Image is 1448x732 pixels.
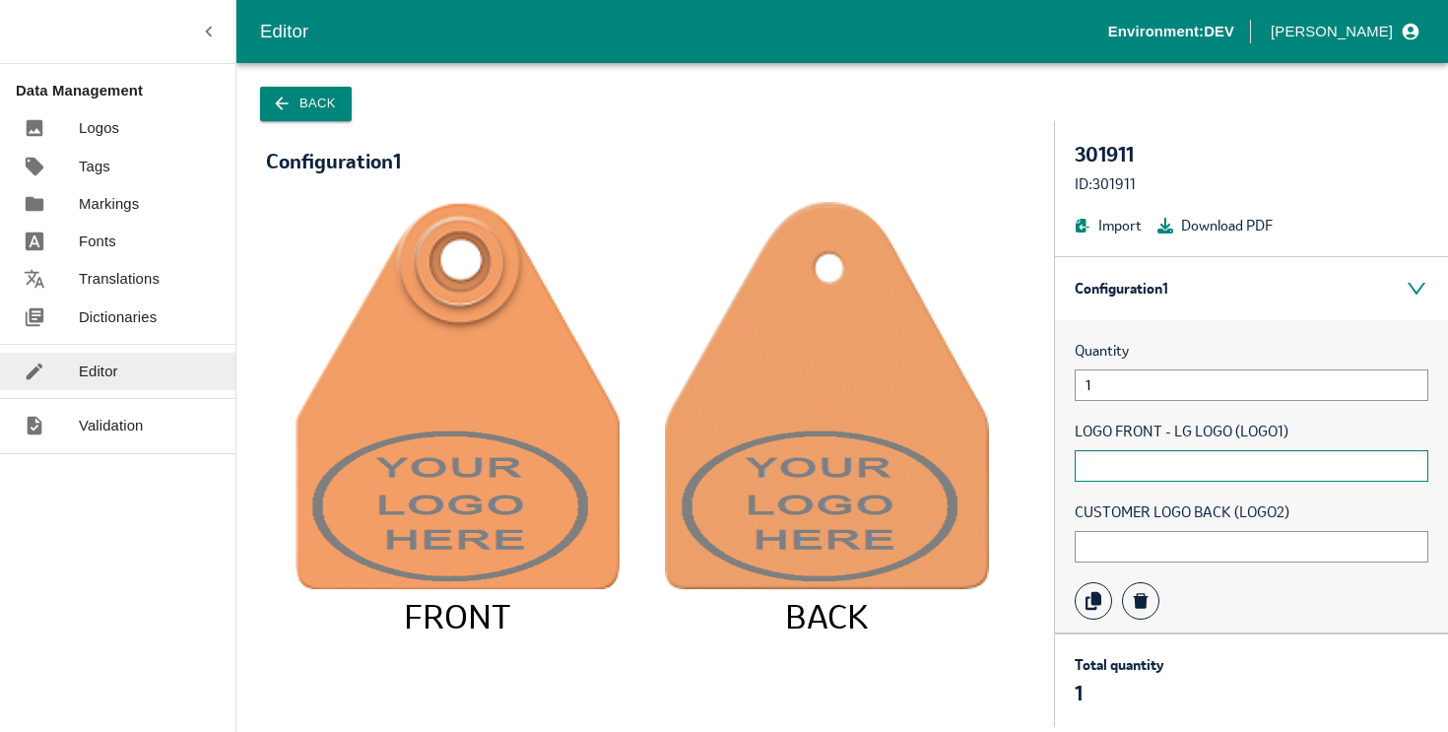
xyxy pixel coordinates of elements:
[1075,421,1428,442] span: LOGO FRONT - LG LOGO (LOGO1)
[1075,501,1428,523] span: CUSTOMER LOGO BACK (LOGO2)
[260,17,1108,46] div: Editor
[1157,215,1273,236] button: Download PDF
[260,87,352,121] button: Back
[79,361,118,382] p: Editor
[1075,340,1428,362] span: Quantity
[79,415,144,436] p: Validation
[79,156,110,177] p: Tags
[79,231,116,252] p: Fonts
[79,306,157,328] p: Dictionaries
[1271,21,1393,42] p: [PERSON_NAME]
[1075,680,1163,707] p: 1
[1263,15,1424,48] button: profile
[1055,257,1448,320] div: Configuration 1
[16,80,235,101] p: Data Management
[1075,215,1142,236] button: Import
[785,595,869,637] tspan: BACK
[79,268,160,290] p: Translations
[404,595,511,637] tspan: FRONT
[1075,141,1428,168] div: 301911
[79,117,119,139] p: Logos
[1075,173,1428,195] div: ID: 301911
[79,193,139,215] p: Markings
[266,151,401,172] div: Configuration 1
[1075,654,1163,676] p: Total quantity
[1108,21,1234,42] p: Environment: DEV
